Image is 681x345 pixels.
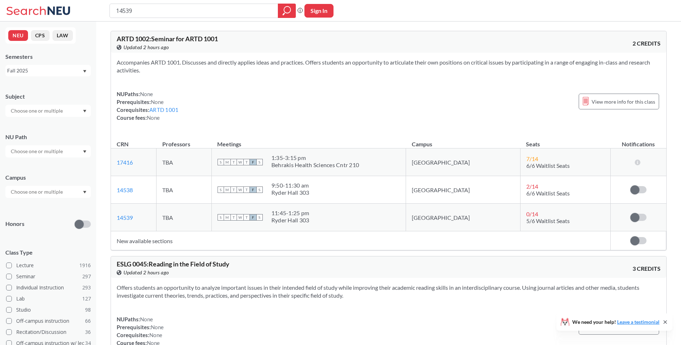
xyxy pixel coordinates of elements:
span: ARTD 1002 : Seminar for ARTD 1001 [117,35,218,43]
span: W [237,186,243,193]
span: S [218,159,224,165]
span: T [243,186,250,193]
span: 2 CREDITS [633,39,661,47]
span: None [140,91,153,97]
svg: magnifying glass [283,6,291,16]
span: T [230,186,237,193]
div: NUPaths: Prerequisites: Corequisites: Course fees: [117,90,178,122]
svg: Dropdown arrow [83,70,87,73]
span: T [230,214,237,221]
th: Seats [520,133,611,148]
span: ESLG 0045 : Reading in the Field of Study [117,260,229,268]
span: S [256,214,263,221]
span: 3 CREDITS [633,265,661,273]
span: View more info for this class [592,97,655,106]
input: Choose one or multiple [7,147,67,156]
div: Subject [5,93,91,100]
label: Individual Instruction [6,283,91,292]
div: Dropdown arrow [5,145,91,157]
td: TBA [157,148,212,176]
td: [GEOGRAPHIC_DATA] [406,148,521,176]
span: Updated 2 hours ago [123,269,169,277]
span: None [151,99,164,105]
span: 6/6 Waitlist Seats [526,190,570,197]
label: Studio [6,305,91,315]
span: 2 / 14 [526,183,538,190]
span: Updated 2 hours ago [123,43,169,51]
span: T [243,159,250,165]
span: None [151,324,164,330]
span: Class Type [5,249,91,256]
span: S [256,186,263,193]
input: Choose one or multiple [7,188,67,196]
div: Semesters [5,53,91,61]
span: F [250,186,256,193]
span: We need your help! [572,320,659,325]
svg: Dropdown arrow [83,150,87,153]
div: Ryder Hall 303 [271,217,309,224]
div: Dropdown arrow [5,105,91,117]
span: 36 [85,328,91,336]
label: Lab [6,294,91,303]
div: 11:45 - 1:25 pm [271,209,309,217]
span: 98 [85,306,91,314]
button: LAW [52,30,73,41]
label: Lecture [6,261,91,270]
span: 297 [82,273,91,280]
td: [GEOGRAPHIC_DATA] [406,176,521,204]
th: Meetings [211,133,406,148]
span: 293 [82,284,91,292]
span: T [230,159,237,165]
a: 14538 [117,186,133,193]
span: M [224,159,230,165]
span: S [218,214,224,221]
span: S [256,159,263,165]
input: Class, professor, course number, "phrase" [115,5,273,17]
label: Recitation/Discussion [6,327,91,337]
span: 5/6 Waitlist Seats [526,217,570,224]
span: 1916 [79,261,91,269]
span: None [149,332,162,338]
a: 17416 [117,159,133,166]
span: 127 [82,295,91,303]
button: CPS [31,30,50,41]
section: Offers students an opportunity to analyze important issues in their intended field of study while... [117,284,661,299]
svg: Dropdown arrow [83,191,87,194]
span: T [243,214,250,221]
a: 14539 [117,214,133,221]
label: Seminar [6,272,91,281]
td: TBA [157,176,212,204]
button: Sign In [304,4,333,18]
span: F [250,159,256,165]
span: W [237,159,243,165]
span: 7 / 14 [526,155,538,162]
td: New available sections [111,231,611,250]
div: Dropdown arrow [5,186,91,198]
span: None [140,316,153,322]
span: M [224,214,230,221]
div: magnifying glass [278,4,296,18]
th: Campus [406,133,521,148]
span: M [224,186,230,193]
svg: Dropdown arrow [83,110,87,113]
a: Leave a testimonial [617,319,659,325]
a: ARTD 1001 [149,107,178,113]
span: 6/6 Waitlist Seats [526,162,570,169]
p: Honors [5,220,24,228]
div: NU Path [5,133,91,141]
div: CRN [117,140,129,148]
div: 1:35 - 3:15 pm [271,154,359,161]
th: Notifications [611,133,666,148]
td: [GEOGRAPHIC_DATA] [406,204,521,231]
label: Off-campus instruction [6,316,91,326]
span: None [147,114,160,121]
span: 0 / 14 [526,211,538,217]
div: Behrakis Health Sciences Cntr 210 [271,161,359,169]
div: Fall 2025Dropdown arrow [5,65,91,76]
div: Ryder Hall 303 [271,189,309,196]
button: NEU [8,30,28,41]
div: 9:50 - 11:30 am [271,182,309,189]
input: Choose one or multiple [7,107,67,115]
section: Accompanies ARTD 1001. Discusses and directly applies ideas and practices. Offers students an opp... [117,58,661,74]
th: Professors [157,133,212,148]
